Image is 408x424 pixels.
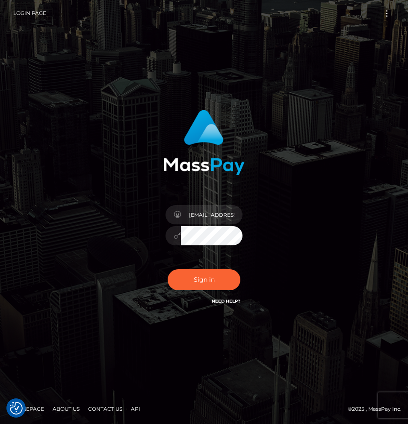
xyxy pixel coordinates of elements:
[49,402,83,415] a: About Us
[10,402,23,415] img: Revisit consent button
[379,8,395,19] button: Toggle navigation
[13,4,46,22] a: Login Page
[9,402,47,415] a: Homepage
[181,205,242,224] input: Username...
[10,402,23,415] button: Consent Preferences
[85,402,126,415] a: Contact Us
[163,110,245,175] img: MassPay Login
[212,298,240,304] a: Need Help?
[168,269,240,290] button: Sign in
[6,404,402,414] div: © 2025 , MassPay Inc.
[127,402,144,415] a: API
